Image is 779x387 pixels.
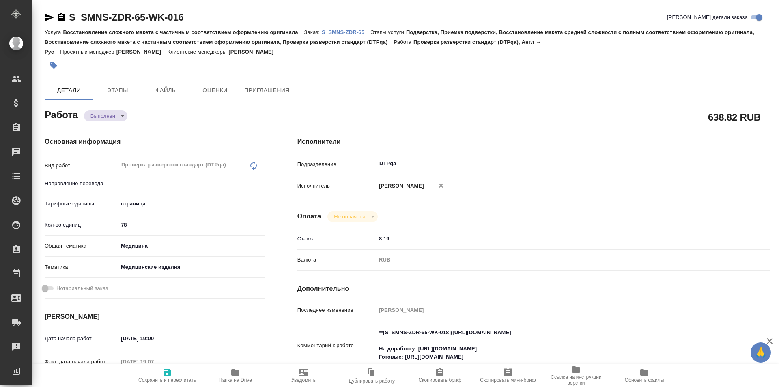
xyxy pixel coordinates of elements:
p: Исполнитель [297,182,376,190]
p: Тарифные единицы [45,200,118,208]
p: Последнее изменение [297,306,376,314]
button: Дублировать работу [338,364,406,387]
span: Детали [49,85,88,95]
p: Восстановление сложного макета с частичным соответствием оформлению оригинала [63,29,304,35]
div: RUB [376,253,731,267]
div: Выполнен [327,211,377,222]
button: 🙏 [751,342,771,363]
p: Общая тематика [45,242,118,250]
h2: Работа [45,107,78,121]
p: Тематика [45,263,118,271]
button: Уведомить [269,364,338,387]
p: Кол-во единиц [45,221,118,229]
p: Клиентские менеджеры [168,49,229,55]
button: Open [726,163,728,164]
button: Скопировать ссылку для ЯМессенджера [45,13,54,22]
span: Скопировать бриф [418,377,461,383]
button: Удалить исполнителя [432,177,450,195]
span: Файлы [147,85,186,95]
p: Валюта [297,256,376,264]
span: Папка на Drive [219,377,252,383]
p: Заказ: [304,29,322,35]
span: Этапы [98,85,137,95]
span: Ссылка на инструкции верстки [547,374,605,386]
h4: Дополнительно [297,284,770,294]
h4: Оплата [297,212,321,221]
button: Папка на Drive [201,364,269,387]
p: Работа [394,39,413,45]
p: Подразделение [297,160,376,169]
h4: Основная информация [45,137,265,147]
span: Скопировать мини-бриф [480,377,536,383]
input: Пустое поле [118,356,189,368]
div: Выполнен [84,110,127,121]
button: Обновить файлы [610,364,678,387]
span: [PERSON_NAME] детали заказа [667,13,748,22]
p: Факт. дата начала работ [45,358,118,366]
span: Нотариальный заказ [56,284,108,292]
div: страница [118,197,265,211]
button: Скопировать мини-бриф [474,364,542,387]
span: Приглашения [244,85,290,95]
button: Добавить тэг [45,56,62,74]
p: Комментарий к работе [297,342,376,350]
p: [PERSON_NAME] [228,49,280,55]
button: Ссылка на инструкции верстки [542,364,610,387]
h4: Исполнители [297,137,770,147]
p: Вид работ [45,162,118,170]
p: Ставка [297,235,376,243]
button: Open [260,182,262,184]
input: ✎ Введи что-нибудь [118,333,189,344]
h2: 638.82 RUB [708,110,761,124]
div: Медицинские изделия [118,260,265,274]
input: ✎ Введи что-нибудь [376,233,731,244]
button: Выполнен [88,112,118,119]
a: S_SMNS-ZDR-65 [322,28,370,35]
span: 🙏 [754,344,768,361]
a: S_SMNS-ZDR-65-WK-016 [69,12,184,23]
p: S_SMNS-ZDR-65 [322,29,370,35]
div: Медицина [118,239,265,253]
span: Сохранить и пересчитать [138,377,196,383]
p: Направление перевода [45,179,118,188]
h4: [PERSON_NAME] [45,312,265,322]
span: Обновить файлы [625,377,664,383]
p: Дата начала работ [45,335,118,343]
p: [PERSON_NAME] [376,182,424,190]
p: Проектный менеджер [60,49,116,55]
input: Пустое поле [376,304,731,316]
span: Дублировать работу [349,378,395,384]
input: ✎ Введи что-нибудь [118,219,265,231]
button: Не оплачена [331,213,368,220]
button: Скопировать бриф [406,364,474,387]
span: Оценки [196,85,235,95]
button: Сохранить и пересчитать [133,364,201,387]
p: Этапы услуги [370,29,406,35]
p: [PERSON_NAME] [116,49,168,55]
textarea: **[S_SMNS-ZDR-65-WK-018]([URL][DOMAIN_NAME] На доработку: [URL][DOMAIN_NAME] Готовые: [URL][DOMAI... [376,326,731,364]
p: Услуга [45,29,63,35]
span: Уведомить [291,377,316,383]
button: Скопировать ссылку [56,13,66,22]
